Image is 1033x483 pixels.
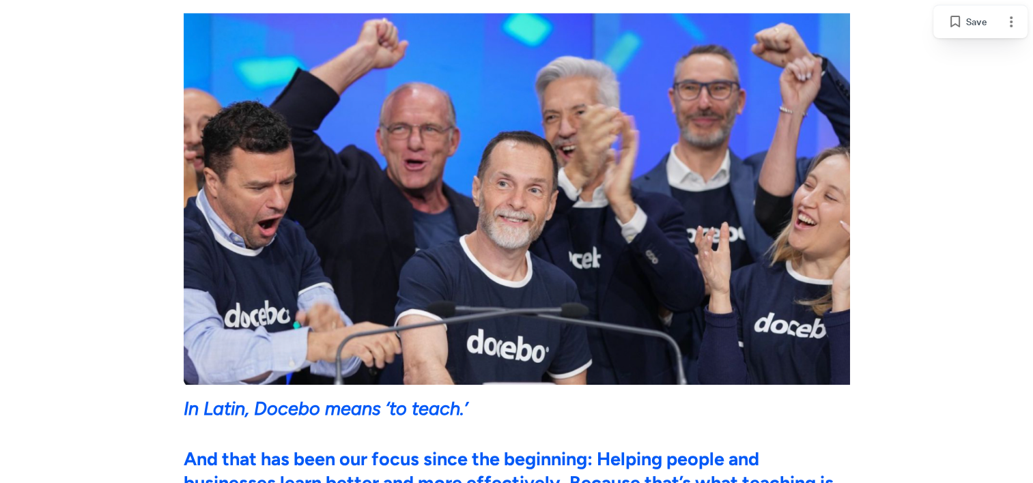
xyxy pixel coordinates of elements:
[936,8,997,35] button: Save
[966,14,987,30] span: Save
[184,13,850,385] img: Rwjz0cH2PcFY-qEriPhy26_9gVJhWc_Tz5nupw.png
[997,8,1025,35] button: Page options
[184,397,468,420] span: In Latin, Docebo means ‘to teach.’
